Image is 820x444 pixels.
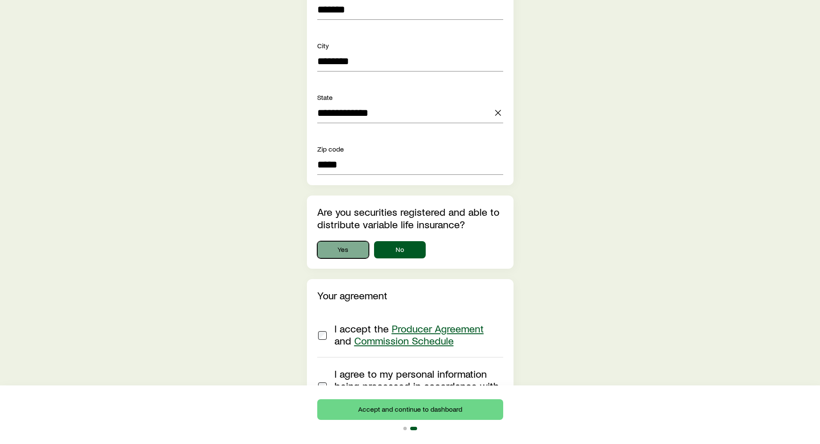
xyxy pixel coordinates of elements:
div: State [317,92,503,102]
input: I accept the Producer Agreement and Commission Schedule [318,331,327,340]
button: Yes [317,241,369,258]
div: City [317,40,503,51]
button: No [374,241,426,258]
span: I agree to my personal information being processed in accordance with the [334,367,499,404]
label: Your agreement [317,289,387,301]
a: Commission Schedule [354,334,454,347]
label: Are you securities registered and able to distribute variable life insurance? [317,205,499,230]
span: I accept the and [334,322,484,347]
input: I agree to my personal information being processed in accordance with the Modern Life Privacy Policy [318,382,327,391]
button: Accept and continue to dashboard [317,399,503,420]
a: Producer Agreement [392,322,484,335]
div: securitiesRegistrationInfo.isSecuritiesRegistered [317,241,503,258]
div: Zip code [317,144,503,154]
